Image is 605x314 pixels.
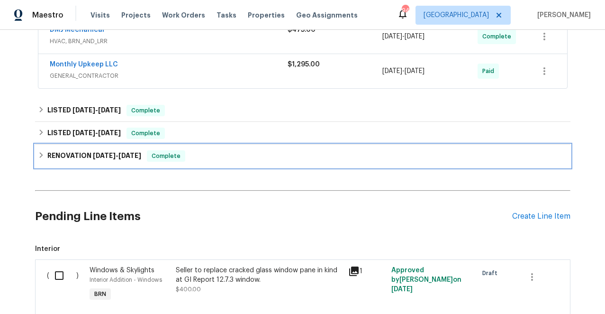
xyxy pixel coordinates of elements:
[391,267,461,293] span: Approved by [PERSON_NAME] on
[35,99,570,122] div: LISTED [DATE]-[DATE]Complete
[50,61,118,68] a: Monthly Upkeep LLC
[72,107,95,113] span: [DATE]
[482,32,515,41] span: Complete
[93,152,141,159] span: -
[98,107,121,113] span: [DATE]
[118,152,141,159] span: [DATE]
[35,244,570,254] span: Interior
[32,10,63,20] span: Maestro
[90,289,110,299] span: BRN
[382,33,402,40] span: [DATE]
[35,194,512,239] h2: Pending Line Items
[512,212,570,221] div: Create Line Item
[296,10,358,20] span: Geo Assignments
[217,12,236,18] span: Tasks
[148,151,184,161] span: Complete
[72,107,121,113] span: -
[482,268,501,278] span: Draft
[405,33,424,40] span: [DATE]
[402,6,408,15] div: 94
[50,27,104,33] a: DMJ Mechanical
[405,68,424,74] span: [DATE]
[47,105,121,116] h6: LISTED
[248,10,285,20] span: Properties
[47,150,141,162] h6: RENOVATION
[44,263,87,306] div: ( )
[121,10,151,20] span: Projects
[90,277,162,283] span: Interior Addition - Windows
[90,267,154,274] span: Windows & Skylights
[482,66,498,76] span: Paid
[382,66,424,76] span: -
[288,27,316,33] span: $475.00
[35,122,570,145] div: LISTED [DATE]-[DATE]Complete
[35,145,570,167] div: RENOVATION [DATE]-[DATE]Complete
[72,129,95,136] span: [DATE]
[162,10,205,20] span: Work Orders
[382,32,424,41] span: -
[382,68,402,74] span: [DATE]
[98,129,121,136] span: [DATE]
[47,128,121,139] h6: LISTED
[288,61,320,68] span: $1,295.00
[533,10,591,20] span: [PERSON_NAME]
[93,152,116,159] span: [DATE]
[127,129,164,138] span: Complete
[90,10,110,20] span: Visits
[176,266,343,285] div: Seller to replace cracked glass window pane in kind at GI Report 12.7.3 window.
[50,37,288,46] span: HVAC, BRN_AND_LRR
[127,106,164,115] span: Complete
[391,286,413,293] span: [DATE]
[424,10,489,20] span: [GEOGRAPHIC_DATA]
[176,286,201,292] span: $400.00
[50,71,288,81] span: GENERAL_CONTRACTOR
[72,129,121,136] span: -
[348,266,386,277] div: 1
